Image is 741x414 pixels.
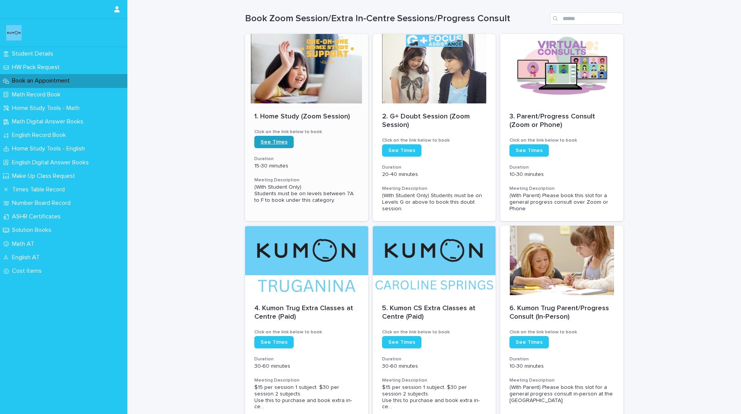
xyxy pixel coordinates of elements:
[9,186,71,193] p: Times Table Record
[509,336,549,348] a: See Times
[9,64,66,71] p: HW Pack Request
[9,254,46,261] p: English AT
[509,363,614,370] p: 10-30 minutes
[9,199,77,207] p: Number Board Record
[254,177,359,183] h3: Meeting Description
[382,193,484,211] span: (With Student Only) Students must be on Levels G or above to book this doubt session.
[254,384,359,410] span: $15 per session 1 subject. $30 per session 2 subjects. Use this to purchase and book extra in-ce ...
[373,34,496,221] a: 2. G+ Doubt Session (Zoom Session)Click on the link below to bookSee TimesDuration20-40 minutesMe...
[382,113,487,129] p: 2. G+ Doubt Session (Zoom Session)
[382,137,487,144] h3: Click on the link below to book
[245,34,368,221] a: 1. Home Study (Zoom Session)Click on the link below to bookSee TimesDuration15-30 minutesMeeting ...
[509,304,614,321] p: 6. Kumon Trug Parent/Progress Consult (In-Person)
[9,132,72,139] p: English Record Book
[9,267,48,275] p: Cost Items
[382,356,487,362] h3: Duration
[382,144,421,157] a: See Times
[9,145,91,152] p: Home Study Tools - English
[6,25,22,41] img: o6XkwfS7S2qhyeB9lxyF
[261,139,288,145] span: See Times
[509,171,614,178] p: 10-30 minutes
[245,13,547,24] h1: Book Zoom Session/Extra In-Centre Sessions/Progress Consult
[509,193,610,211] span: (With Parent) Please book this slot for a general progress consult over Zoom or Phone
[382,336,421,348] a: See Times
[509,329,614,335] h3: Click on the link below to book
[254,156,359,162] h3: Duration
[254,377,359,384] h3: Meeting Description
[516,148,543,153] span: See Times
[382,363,487,370] p: 30-60 minutes
[500,34,623,221] a: 3. Parent/Progress Consult (Zoom or Phone)Click on the link below to bookSee TimesDuration10-30 m...
[550,12,623,25] input: Search
[509,137,614,144] h3: Click on the link below to book
[509,144,549,157] a: See Times
[382,171,487,178] p: 20-40 minutes
[516,340,543,345] span: See Times
[509,385,614,403] span: (With Parent) Please book this slot for a general progress consult in-person at the [GEOGRAPHIC_D...
[382,186,487,192] h3: Meeting Description
[509,186,614,192] h3: Meeting Description
[388,340,415,345] span: See Times
[382,377,487,384] h3: Meeting Description
[261,340,288,345] span: See Times
[9,105,86,112] p: Home Study Tools - Math
[254,329,359,335] h3: Click on the link below to book
[254,129,359,135] h3: Click on the link below to book
[382,384,487,410] span: $15 per session 1 subject. $30 per session 2 subjects. Use this to purchase and book extra in-ce ...
[254,363,359,370] p: 30-60 minutes
[9,213,67,220] p: ASHR Certificates
[254,184,355,203] span: (With Student Only) Students must be on levels between 7A to F to book under this category.
[254,113,359,121] p: 1. Home Study (Zoom Session)
[9,91,67,98] p: Math Record Book
[509,113,614,129] p: 3. Parent/Progress Consult (Zoom or Phone)
[254,163,359,169] p: 15-30 minutes
[254,304,359,321] p: 4. Kumon Trug Extra Classes at Centre (Paid)
[509,377,614,384] h3: Meeting Description
[382,384,487,410] div: $15 per session 1 subject. $30 per session 2 subjects. Use this to purchase and book extra in-cen...
[9,240,41,248] p: Math AT
[9,159,95,166] p: English Digital Answer Books
[254,356,359,362] h3: Duration
[382,329,487,335] h3: Click on the link below to book
[509,164,614,171] h3: Duration
[254,136,294,148] a: See Times
[509,356,614,362] h3: Duration
[382,164,487,171] h3: Duration
[9,77,76,84] p: Book an Appointment
[9,226,58,234] p: Solution Books
[254,336,294,348] a: See Times
[388,148,415,153] span: See Times
[382,304,487,321] p: 5. Kumon CS Extra Classes at Centre (Paid)
[9,50,59,57] p: Student Details
[254,384,359,410] div: $15 per session 1 subject. $30 per session 2 subjects. Use this to purchase and book extra in-cen...
[9,118,90,125] p: Math Digital Answer Books
[9,172,81,180] p: Make Up Class Request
